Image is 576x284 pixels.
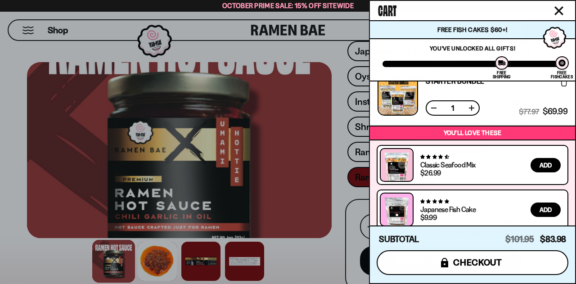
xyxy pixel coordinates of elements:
[543,108,567,116] span: $69.99
[420,198,449,204] span: 4.77 stars
[437,26,507,34] span: Free Fish Cakes $60+!
[519,108,539,116] span: $77.97
[426,77,484,85] a: Starter Bundle
[531,158,561,172] button: Add
[372,129,573,137] p: You’ll love these
[552,4,566,18] button: Close cart
[505,234,534,244] span: $101.95
[453,257,502,267] span: checkout
[379,235,419,244] h4: Subtotal
[540,162,552,168] span: Add
[531,203,561,217] button: Add
[551,71,573,79] div: Free Fishcakes
[420,205,476,214] a: Japanese Fish Cake
[493,71,510,79] div: Free Shipping
[378,0,396,18] span: Cart
[540,207,552,213] span: Add
[377,250,568,275] button: checkout
[382,45,562,52] p: You've unlocked all gifts!
[420,154,449,160] span: 4.68 stars
[540,234,566,244] span: $83.98
[420,160,476,169] a: Classic Seafood Mix
[445,104,460,112] span: 1
[222,1,354,10] span: October Prime Sale: 15% off Sitewide
[420,214,436,221] div: $9.99
[420,169,441,176] div: $26.99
